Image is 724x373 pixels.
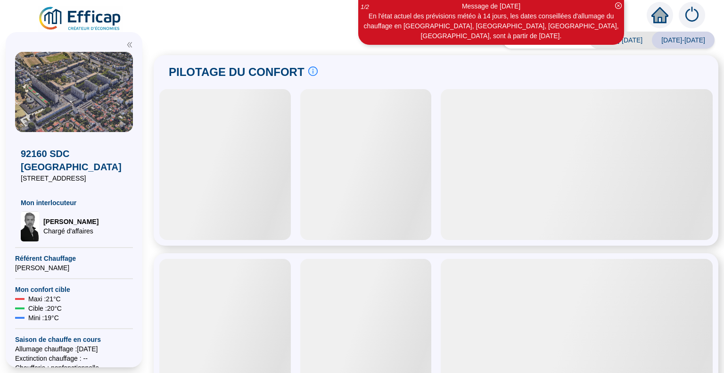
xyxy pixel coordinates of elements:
span: close-circle [615,2,622,9]
img: Chargé d'affaires [21,211,40,241]
span: Saison de chauffe en cours [15,335,133,344]
span: PILOTAGE DU CONFORT [169,65,304,80]
span: [DATE]-[DATE] [652,32,715,49]
img: efficap energie logo [38,6,123,32]
span: Allumage chauffage : [DATE] [15,344,133,354]
span: Mon confort cible [15,285,133,294]
span: double-left [126,41,133,48]
span: Référent Chauffage [15,254,133,263]
span: home [651,7,668,24]
span: Cible : 20 °C [28,304,62,313]
div: En l'état actuel des prévisions météo à 14 jours, les dates conseillées d'allumage du chauffage e... [360,11,623,41]
img: alerts [679,2,705,28]
span: [PERSON_NAME] [43,217,99,226]
span: Chaufferie : non fonctionnelle [15,363,133,373]
span: Mini : 19 °C [28,313,59,323]
span: Mon interlocuteur [21,198,127,207]
i: 1 / 2 [361,3,369,10]
span: [STREET_ADDRESS] [21,174,127,183]
div: Message de [DATE] [360,1,623,11]
span: Chargé d'affaires [43,226,99,236]
span: Maxi : 21 °C [28,294,61,304]
span: Exctinction chauffage : -- [15,354,133,363]
span: [PERSON_NAME] [15,263,133,273]
span: 92160 SDC [GEOGRAPHIC_DATA] [21,147,127,174]
span: info-circle [308,66,318,76]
